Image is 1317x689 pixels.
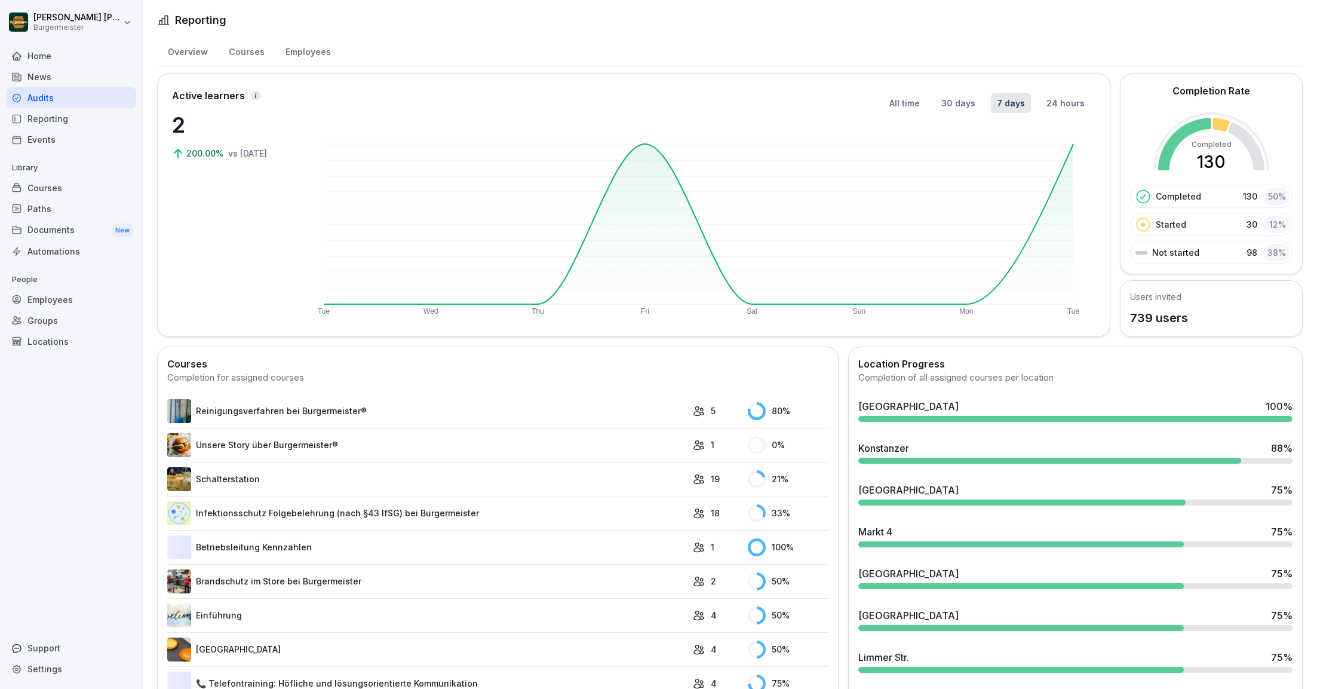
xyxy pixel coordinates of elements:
[6,219,136,241] a: DocumentsNew
[858,441,909,455] div: Konstanzer
[854,520,1297,552] a: Markt 475%
[423,307,438,316] text: Wed
[167,433,687,457] a: Unsere Story über Burgermeister®
[6,331,136,352] a: Locations
[186,147,226,160] p: 200.00%
[711,541,714,553] p: 1
[167,569,191,593] img: ic09auyss2j1jvpur24df4wu.png
[167,604,687,627] a: Einführung
[1271,483,1293,497] div: 75 %
[1040,93,1091,113] button: 24 hours
[6,241,136,262] a: Automations
[748,504,828,522] div: 33 %
[175,12,226,28] h1: Reporting
[167,357,828,371] h2: Courses
[1156,190,1201,203] p: Completed
[711,507,720,519] p: 18
[711,643,717,656] p: 4
[6,219,136,241] div: Documents
[858,371,1293,385] div: Completion of all assigned courses per location
[1130,290,1188,303] h5: Users invited
[854,478,1297,510] a: [GEOGRAPHIC_DATA]75%
[167,433,191,457] img: yk83gqu5jn5gw35qhtj3mpve.png
[1067,307,1080,316] text: Tue
[641,307,649,316] text: Fri
[858,357,1293,371] h2: Location Progress
[172,109,291,141] p: 2
[1152,246,1199,259] p: Not started
[1266,399,1293,414] div: 100 %
[112,223,133,237] div: New
[1263,244,1290,261] div: 38 %
[218,35,275,66] a: Courses
[6,177,136,198] a: Courses
[167,638,191,662] img: tfprac6f6gjge1aqmtbfj8xr.png
[991,93,1031,113] button: 7 days
[6,66,136,87] a: News
[711,473,720,485] p: 19
[6,198,136,219] a: Paths
[747,307,758,316] text: Sat
[167,501,191,525] img: x1nnh2ybbqo7uzpnjugev9cm.png
[6,270,136,289] p: People
[6,659,136,679] a: Settings
[6,158,136,177] p: Library
[167,399,687,423] a: Reinigungsverfahren bei Burgermeister®
[33,13,121,23] p: [PERSON_NAME] [PERSON_NAME] [PERSON_NAME]
[858,525,892,539] div: Markt 4
[1271,608,1293,623] div: 75 %
[6,87,136,108] a: Audits
[748,436,828,454] div: 0 %
[1247,218,1257,231] p: 30
[1243,190,1257,203] p: 130
[854,394,1297,427] a: [GEOGRAPHIC_DATA]100%
[6,129,136,150] a: Events
[6,638,136,659] div: Support
[711,575,716,587] p: 2
[858,566,959,581] div: [GEOGRAPHIC_DATA]
[6,310,136,331] a: Groups
[318,307,330,316] text: Tue
[854,562,1297,594] a: [GEOGRAPHIC_DATA]75%
[6,289,136,310] a: Employees
[6,45,136,66] a: Home
[748,538,828,556] div: 100 %
[748,607,828,624] div: 50 %
[167,467,191,491] img: zojjtgecl3qaq1n3gyboj7fn.png
[167,604,191,627] img: fmwpf4ofvedcibytt1tfo9uk.png
[1263,188,1290,205] div: 50 %
[167,569,687,593] a: Brandschutz im Store bei Burgermeister
[1263,216,1290,233] div: 12 %
[858,608,959,623] div: [GEOGRAPHIC_DATA]
[275,35,341,66] div: Employees
[167,467,687,491] a: Schalterstation
[167,371,828,385] div: Completion for assigned courses
[748,402,828,420] div: 80 %
[6,108,136,129] div: Reporting
[228,147,267,160] p: vs [DATE]
[711,609,717,621] p: 4
[1271,566,1293,581] div: 75 %
[748,572,828,590] div: 50 %
[157,35,218,66] a: Overview
[853,307,865,316] text: Sun
[1247,246,1257,259] p: 98
[167,399,191,423] img: koo5icv7lj8zr1vdtkxmkv8m.png
[1172,84,1250,98] h2: Completion Rate
[858,483,959,497] div: [GEOGRAPHIC_DATA]
[167,535,687,559] a: Betriebsleitung Kennzahlen
[854,436,1297,468] a: Konstanzer88%
[1271,441,1293,455] div: 88 %
[1271,650,1293,664] div: 75 %
[1130,309,1188,327] p: 739 users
